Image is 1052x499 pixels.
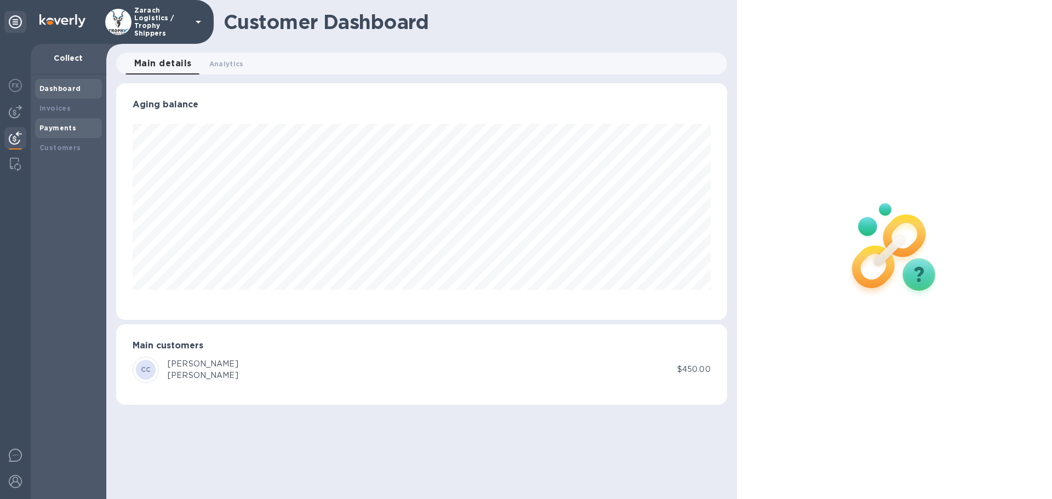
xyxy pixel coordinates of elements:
b: Payments [39,124,76,132]
div: [PERSON_NAME] [168,358,238,370]
img: Foreign exchange [9,79,22,92]
span: Analytics [209,58,244,70]
p: Collect [39,53,98,64]
p: $450.00 [677,364,711,375]
h1: Customer Dashboard [224,10,719,33]
b: Invoices [39,104,71,112]
p: Zarach Logistics / Trophy Shippers [134,7,189,37]
b: CC [141,365,151,374]
h3: Aging balance [133,100,711,110]
span: Main details [134,56,192,71]
div: [PERSON_NAME] [168,370,238,381]
h3: Main customers [133,341,711,351]
b: Dashboard [39,84,81,93]
img: Logo [39,14,85,27]
div: Unpin categories [4,11,26,33]
b: Customers [39,144,81,152]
